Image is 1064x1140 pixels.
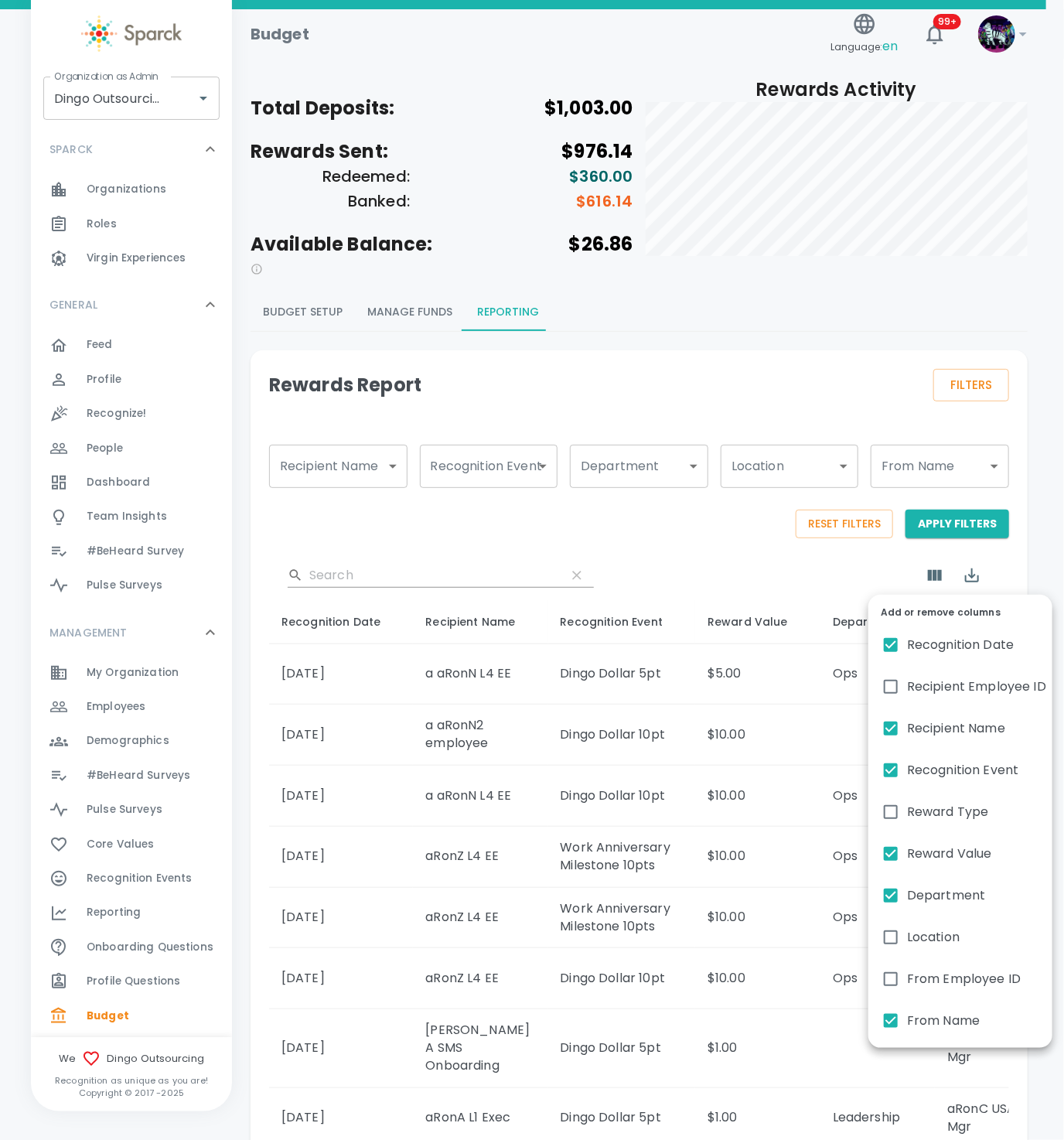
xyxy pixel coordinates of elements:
[907,719,1005,738] span: Recipient Name
[907,678,1046,696] span: Recipient Employee ID
[907,928,960,947] span: Location
[907,803,989,821] span: Reward Type
[907,636,1014,654] span: Recognition Date
[907,761,1019,780] span: Recognition Event
[907,845,992,863] span: Reward Value
[907,886,986,905] span: Department
[907,1012,980,1030] span: From Name
[907,970,1021,988] span: From Employee ID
